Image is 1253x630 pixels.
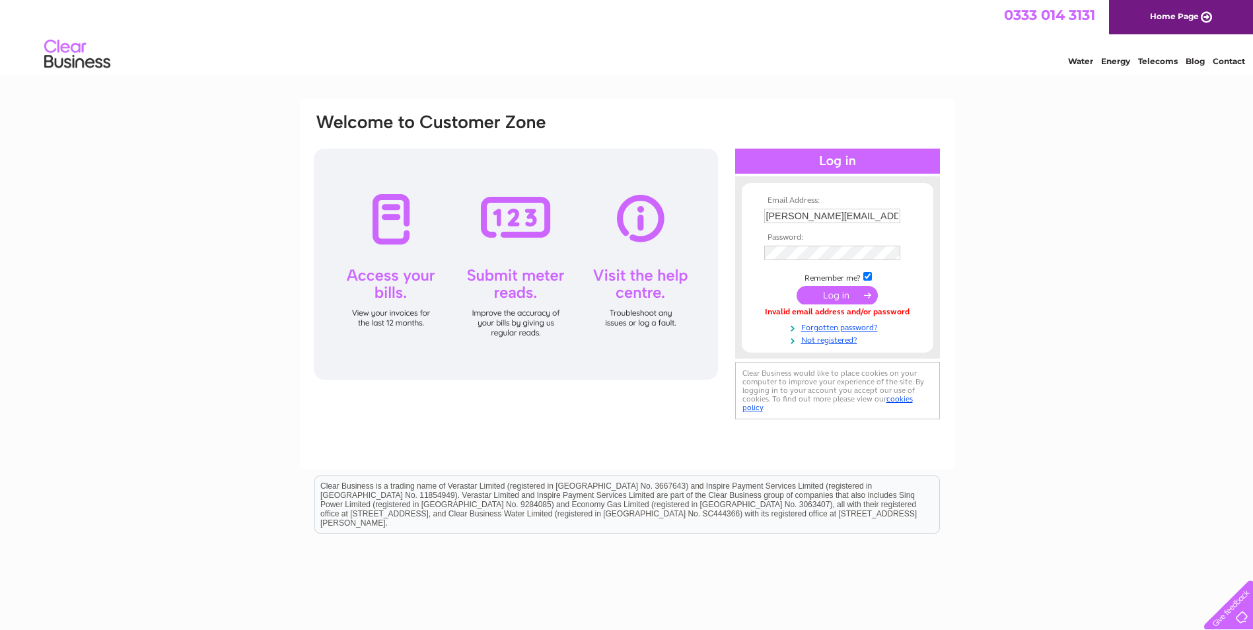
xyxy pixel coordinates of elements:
a: cookies policy [742,394,913,412]
div: Clear Business is a trading name of Verastar Limited (registered in [GEOGRAPHIC_DATA] No. 3667643... [315,7,939,64]
a: Contact [1213,56,1245,66]
a: Not registered? [764,333,914,345]
input: Submit [797,286,878,304]
a: Forgotten password? [764,320,914,333]
th: Email Address: [761,196,914,205]
div: Invalid email address and/or password [764,308,911,317]
a: Water [1068,56,1093,66]
a: 0333 014 3131 [1004,7,1095,23]
img: logo.png [44,34,111,75]
a: Blog [1186,56,1205,66]
div: Clear Business would like to place cookies on your computer to improve your experience of the sit... [735,362,940,419]
th: Password: [761,233,914,242]
a: Energy [1101,56,1130,66]
td: Remember me? [761,270,914,283]
a: Telecoms [1138,56,1178,66]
